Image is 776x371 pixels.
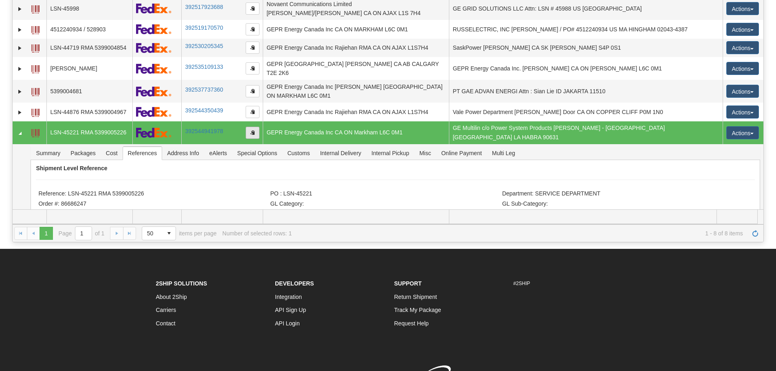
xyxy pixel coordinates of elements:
[185,107,223,114] a: 392544350439
[46,80,132,103] td: 5399004681
[46,103,132,121] td: LSN-44876 RMA 5399004967
[46,121,132,144] td: LSN-45221 RMA 5399005226
[136,86,171,97] img: 2 - FedEx Express®
[16,108,24,116] a: Expand
[246,106,259,118] button: Copy to clipboard
[136,43,171,53] img: 2 - FedEx Express®
[16,88,24,96] a: Expand
[263,20,449,39] td: GEPR Energy Canada Inc CA ON MARKHAM L6C 0M1
[726,85,759,98] button: Actions
[449,103,723,121] td: Vale Power Department [PERSON_NAME] Door CA ON COPPER CLIFF P0M 1N0
[46,57,132,80] td: [PERSON_NAME]
[16,65,24,73] a: Expand
[726,41,759,54] button: Actions
[726,2,759,15] button: Actions
[502,190,732,198] li: Department: SERVICE DEPARTMENT
[275,320,300,327] a: API Login
[156,320,176,327] a: Contact
[156,307,176,313] a: Carriers
[156,280,207,287] strong: 2Ship Solutions
[394,294,437,300] a: Return Shipment
[40,227,53,240] span: Page 1
[31,61,40,75] a: Label
[38,190,268,198] li: Reference: LSN-45221 RMA 5399005226
[502,200,732,209] li: GL Sub-Category:
[16,44,24,52] a: Expand
[31,147,65,160] span: Summary
[246,62,259,75] button: Copy to clipboard
[270,200,500,209] li: GL Category:
[449,80,723,103] td: PT GAE ADVAN ENERGI Attn : Sian Lie ID JAKARTA 11510
[156,294,187,300] a: About 2Ship
[185,43,223,49] a: 392530205345
[487,147,520,160] span: Multi Leg
[436,147,487,160] span: Online Payment
[394,320,429,327] a: Request Help
[31,105,40,118] a: Label
[38,200,268,209] li: Order #: 86686247
[726,126,759,139] button: Actions
[46,39,132,57] td: LSN-44719 RMA 5399004854
[136,127,171,138] img: 2 - FedEx Express®
[31,2,40,15] a: Label
[75,227,92,240] input: Page 1
[36,165,107,171] strong: Shipment Level Reference
[185,64,223,70] a: 392535109133
[204,147,232,160] span: eAlerts
[449,20,723,39] td: RUSSELECTRIC, INC [PERSON_NAME] / PO# 4512240934 US MA HINGHAM 02043-4387
[31,84,40,97] a: Label
[263,103,449,121] td: GEPR Energy Canada Inc Rajiehan RMA CA ON AJAX L1S7H4
[185,4,223,10] a: 392517923688
[394,307,441,313] a: Track My Package
[414,147,436,160] span: Misc
[232,147,282,160] span: Special Options
[275,307,306,313] a: API Sign Up
[185,128,223,134] a: 392544941978
[263,121,449,144] td: GEPR Energy Canada Inc CA ON Markham L6C 0M1
[31,22,40,35] a: Label
[263,57,449,80] td: GEPR [GEOGRAPHIC_DATA] [PERSON_NAME] CA AB CALGARY T2E 2K6
[16,5,24,13] a: Expand
[31,41,40,54] a: Label
[246,42,259,54] button: Copy to clipboard
[275,280,314,287] strong: Developers
[394,280,422,287] strong: Support
[246,85,259,97] button: Copy to clipboard
[142,226,176,240] span: Page sizes drop down
[123,147,162,160] span: References
[449,121,723,144] td: GE Multilin c/o Power System Products [PERSON_NAME] - [GEOGRAPHIC_DATA] [GEOGRAPHIC_DATA] LA HABR...
[513,281,620,286] h6: #2SHIP
[449,39,723,57] td: SaskPower [PERSON_NAME] CA SK [PERSON_NAME] S4P 0S1
[16,26,24,34] a: Expand
[185,24,223,31] a: 392519170570
[263,80,449,103] td: GEPR Energy Canada Inc [PERSON_NAME] [GEOGRAPHIC_DATA] ON MARKHAM L6C 0M1
[726,62,759,75] button: Actions
[31,125,40,138] a: Label
[136,64,171,74] img: 2 - FedEx Express®
[263,39,449,57] td: GEPR Energy Canada Inc Rajiehan RMA CA ON AJAX L1S7H4
[222,230,292,237] div: Number of selected rows: 1
[136,3,171,13] img: 2 - FedEx Express®
[275,294,302,300] a: Integration
[726,105,759,119] button: Actions
[367,147,414,160] span: Internal Pickup
[749,227,762,240] a: Refresh
[282,147,314,160] span: Customs
[270,190,500,198] li: PO : LSN-45221
[246,127,259,139] button: Copy to clipboard
[163,227,176,240] span: select
[46,20,132,39] td: 4512240934 / 528903
[136,107,171,117] img: 2 - FedEx Express®
[66,147,100,160] span: Packages
[162,147,204,160] span: Address Info
[315,147,366,160] span: Internal Delivery
[449,57,723,80] td: GEPR Energy Canada Inc. [PERSON_NAME] CA ON [PERSON_NAME] L6C 0M1
[16,129,24,137] a: Collapse
[297,230,743,237] span: 1 - 8 of 8 items
[246,2,259,15] button: Copy to clipboard
[136,24,171,34] img: 2 - FedEx Express®
[246,23,259,35] button: Copy to clipboard
[142,226,217,240] span: items per page
[185,86,223,93] a: 392537737360
[726,23,759,36] button: Actions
